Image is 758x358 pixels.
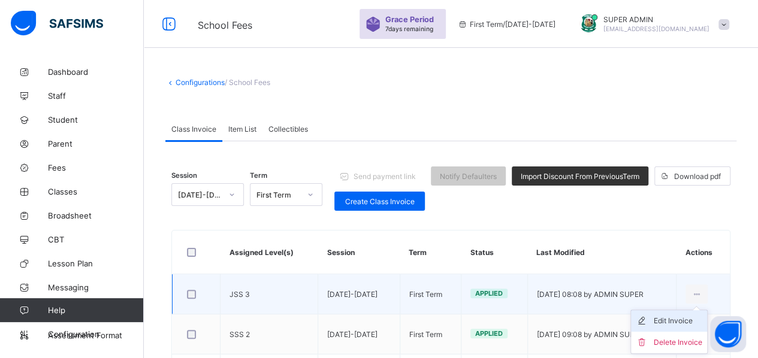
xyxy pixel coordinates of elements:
[48,283,144,292] span: Messaging
[458,20,555,29] span: session/term information
[318,230,400,274] th: Session
[475,329,503,338] span: Applied
[48,305,143,315] span: Help
[527,230,677,274] th: Last Modified
[221,314,318,354] td: SSS 2
[11,11,103,36] img: safsims
[654,336,702,348] div: Delete Invoice
[171,171,197,180] span: Session
[221,274,318,314] td: JSS 3
[176,78,225,87] a: Configurations
[256,190,300,199] div: First Term
[48,329,143,339] span: Configuration
[400,230,461,274] th: Term
[440,172,497,181] span: Notify Defaulters
[48,187,144,196] span: Classes
[48,91,144,101] span: Staff
[48,67,144,77] span: Dashboard
[48,139,144,148] span: Parent
[318,314,400,354] td: [DATE]-[DATE]
[48,259,144,268] span: Lesson Plan
[603,15,709,24] span: SUPER ADMIN
[603,25,709,32] span: [EMAIL_ADDRESS][DOMAIN_NAME]
[354,172,416,181] span: Send payment link
[198,19,252,31] span: School Fees
[400,274,461,314] td: First Term
[475,289,503,298] span: Applied
[385,15,434,24] span: Grace Period
[527,274,677,314] td: [DATE] 08:08 by ADMIN SUPER
[268,125,308,134] span: Collectibles
[250,171,267,180] span: Term
[710,316,746,352] button: Open asap
[228,125,256,134] span: Item List
[677,230,730,274] th: Actions
[318,274,400,314] td: [DATE]-[DATE]
[221,230,318,274] th: Assigned Level(s)
[171,125,216,134] span: Class Invoice
[385,25,433,32] span: 7 days remaining
[48,235,144,244] span: CBT
[521,172,639,181] span: Import Discount From Previous Term
[48,163,144,172] span: Fees
[654,315,702,327] div: Edit Invoice
[567,14,735,34] div: SUPERADMIN
[343,197,416,206] span: Create Class Invoice
[674,172,721,181] span: Download pdf
[48,115,144,125] span: Student
[48,211,144,220] span: Broadsheet
[366,17,380,32] img: sticker-purple.71386a28dfed39d6af7621340158ba97.svg
[400,314,461,354] td: First Term
[225,78,270,87] span: / School Fees
[461,230,528,274] th: Status
[527,314,677,354] td: [DATE] 09:08 by ADMIN SUPER
[178,190,222,199] div: [DATE]-[DATE]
